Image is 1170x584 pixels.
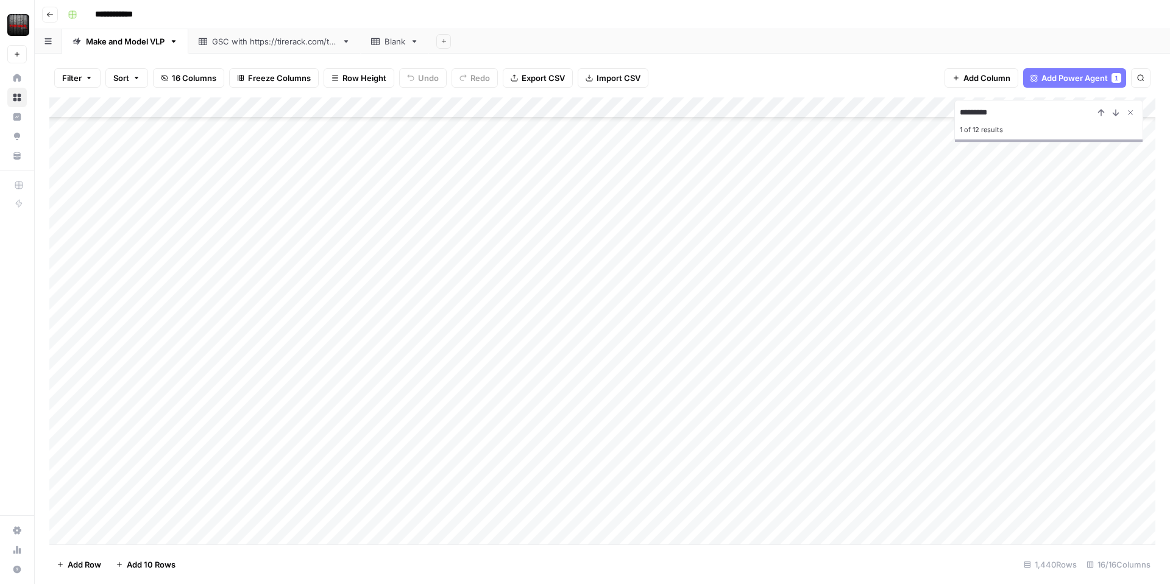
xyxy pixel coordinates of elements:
[7,14,29,36] img: Tire Rack Logo
[7,146,27,166] a: Your Data
[127,558,175,571] span: Add 10 Rows
[153,68,224,88] button: 16 Columns
[470,72,490,84] span: Redo
[1111,73,1121,83] div: 1
[945,68,1018,88] button: Add Column
[1123,105,1138,120] button: Close Search
[113,72,129,84] span: Sort
[7,127,27,146] a: Opportunities
[578,68,648,88] button: Import CSV
[418,72,439,84] span: Undo
[62,72,82,84] span: Filter
[503,68,573,88] button: Export CSV
[248,72,311,84] span: Freeze Columns
[361,29,429,54] a: Blank
[188,29,361,54] a: GSC with [URL][DOMAIN_NAME]
[960,122,1138,137] div: 1 of 12 results
[1094,105,1108,120] button: Previous Result
[597,72,640,84] span: Import CSV
[54,68,101,88] button: Filter
[399,68,447,88] button: Undo
[7,521,27,540] a: Settings
[1082,555,1155,574] div: 16/16 Columns
[7,10,27,40] button: Workspace: Tire Rack
[86,35,165,47] div: Make and Model VLP
[7,107,27,127] a: Insights
[7,540,27,560] a: Usage
[49,555,108,574] button: Add Row
[452,68,498,88] button: Redo
[105,68,148,88] button: Sort
[342,72,386,84] span: Row Height
[7,88,27,107] a: Browse
[522,72,565,84] span: Export CSV
[172,72,216,84] span: 16 Columns
[1041,72,1108,84] span: Add Power Agent
[62,29,188,54] a: Make and Model VLP
[1115,73,1118,83] span: 1
[324,68,394,88] button: Row Height
[963,72,1010,84] span: Add Column
[229,68,319,88] button: Freeze Columns
[1108,105,1123,120] button: Next Result
[7,560,27,579] button: Help + Support
[1023,68,1126,88] button: Add Power Agent1
[1019,555,1082,574] div: 1,440 Rows
[212,35,337,47] div: GSC with [URL][DOMAIN_NAME]
[108,555,183,574] button: Add 10 Rows
[68,558,101,571] span: Add Row
[385,35,405,47] div: Blank
[7,68,27,88] a: Home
